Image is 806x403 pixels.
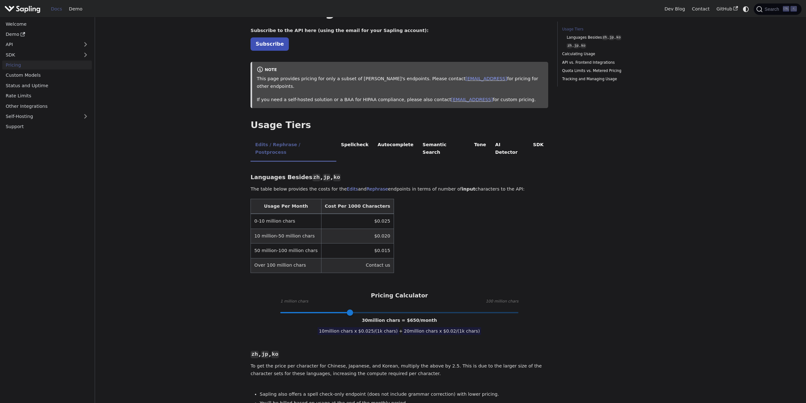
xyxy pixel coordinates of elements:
[574,43,579,49] code: jp
[2,19,92,29] a: Welcome
[251,351,548,358] h3: , ,
[251,137,336,162] li: Edits / Rephrase / Postprocess
[2,40,79,49] a: API
[562,51,648,57] a: Calculating Usage
[251,229,321,243] td: 10 million-50 million chars
[4,4,43,14] a: Sapling.ai
[318,327,399,335] span: 10 million chars x $ 0.025 /(1k chars)
[336,137,373,162] li: Spellcheck
[567,35,646,41] a: Languages Besideszh,jp,ko
[451,97,493,102] a: [EMAIL_ADDRESS]
[260,391,548,398] li: Sapling also offers a spell check-only endpoint (does not include grammar correction) with lower ...
[2,71,92,80] a: Custom Models
[713,4,741,14] a: GitHub
[4,4,41,14] img: Sapling.ai
[466,76,507,81] a: [EMAIL_ADDRESS]
[48,4,66,14] a: Docs
[261,351,269,358] code: jp
[251,174,548,181] h3: Languages Besides , ,
[754,3,801,15] button: Search (Ctrl+K)
[251,214,321,229] td: 0-10 million chars
[251,37,289,50] a: Subscribe
[257,75,544,90] p: This page provides pricing for only a subset of [PERSON_NAME]'s endpoints. Please contact for pri...
[2,81,92,90] a: Status and Uptime
[312,174,320,181] code: zh
[321,229,394,243] td: $0.020
[66,4,86,14] a: Demo
[323,174,331,181] code: jp
[257,96,544,104] p: If you need a self-hosted solution or a BAA for HIPAA compliance, please also contact for custom ...
[567,43,572,49] code: zh
[251,185,548,193] p: The table below provides the costs for the and endpoints in terms of number of characters to the ...
[321,258,394,273] td: Contact us
[689,4,713,14] a: Contact
[2,30,92,39] a: Demo
[347,186,358,192] a: Edits
[418,137,470,162] li: Semantic Search
[251,28,428,33] strong: Subscribe to the API here (using the email for your Sapling account):
[362,318,437,323] span: 30 million chars = $ 650 /month
[562,76,648,82] a: Tracking and Managing Usage
[251,258,321,273] td: Over 100 million chars
[567,43,646,49] a: zh,jp,ko
[486,298,518,305] span: 100 million chars
[251,362,548,378] p: To get the price per character for Chinese, Japanese, and Korean, multiply the above by 2.5. This...
[609,35,614,40] code: jp
[491,137,529,162] li: AI Detector
[251,244,321,258] td: 50 million-100 million chars
[2,50,79,59] a: SDK
[251,120,548,131] h2: Usage Tiers
[529,137,548,162] li: SDK
[2,122,92,131] a: Support
[661,4,688,14] a: Dev Blog
[616,35,621,40] code: ko
[741,4,751,14] button: Switch between dark and light mode (currently system mode)
[403,327,481,335] span: 20 million chars x $ 0.02 /(1k chars)
[257,66,544,74] div: note
[321,214,394,229] td: $0.025
[399,328,403,334] span: +
[470,137,491,162] li: Tone
[562,26,648,32] a: Usage Tiers
[373,137,418,162] li: Autocomplete
[251,199,321,214] th: Usage Per Month
[562,68,648,74] a: Quota Limits vs. Metered Pricing
[790,6,797,12] kbd: K
[2,101,92,111] a: Other Integrations
[462,186,475,192] strong: input
[581,43,586,49] code: ko
[321,199,394,214] th: Cost Per 1000 Characters
[2,112,92,121] a: Self-Hosting
[562,60,648,66] a: API vs. Frontend Integrations
[333,174,341,181] code: ko
[763,7,783,12] span: Search
[79,50,92,59] button: Expand sidebar category 'SDK'
[366,186,388,192] a: Rephrase
[321,244,394,258] td: $0.015
[2,61,92,70] a: Pricing
[371,292,428,299] h3: Pricing Calculator
[602,35,608,40] code: zh
[79,40,92,49] button: Expand sidebar category 'API'
[280,298,308,305] span: 1 million chars
[271,351,279,358] code: ko
[2,91,92,101] a: Rate Limits
[251,351,258,358] code: zh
